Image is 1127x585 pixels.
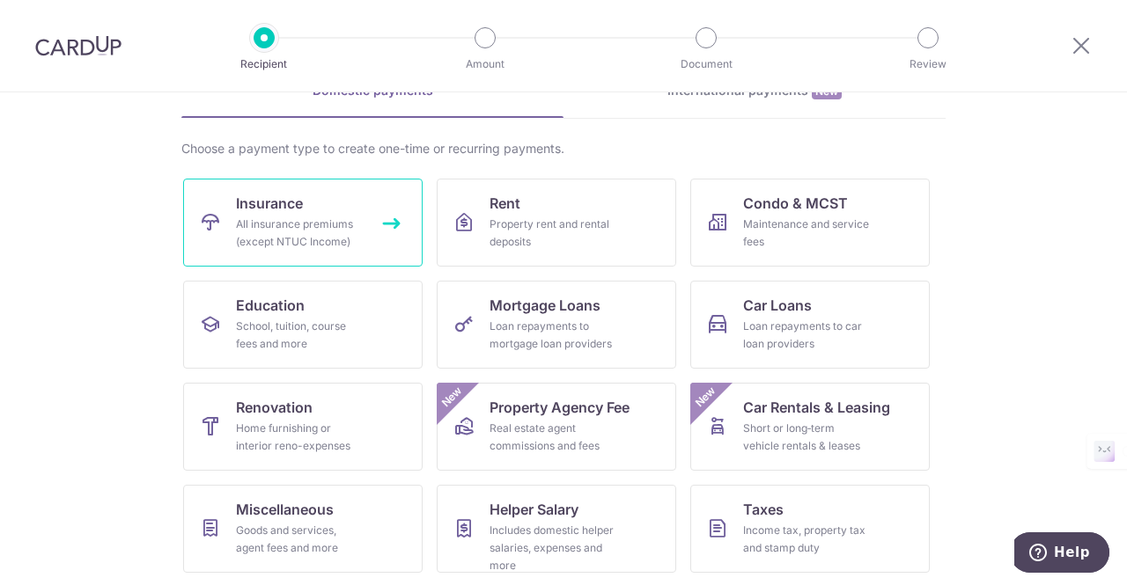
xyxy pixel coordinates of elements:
span: Helper Salary [490,499,578,520]
div: Goods and services, agent fees and more [236,522,363,557]
div: School, tuition, course fees and more [236,318,363,353]
iframe: Opens a widget where you can find more information [1014,532,1109,576]
span: Help [40,12,76,28]
div: All insurance premiums (except NTUC Income) [236,216,363,251]
span: Car Rentals & Leasing [743,397,890,418]
span: Car Loans [743,295,812,316]
span: Miscellaneous [236,499,334,520]
span: Education [236,295,305,316]
span: Insurance [236,193,303,214]
span: Property Agency Fee [490,397,630,418]
p: Review [863,55,993,73]
a: Property Agency FeeReal estate agent commissions and feesNew [437,383,676,471]
a: Car Rentals & LeasingShort or long‑term vehicle rentals & leasesNew [690,383,930,471]
div: Loan repayments to car loan providers [743,318,870,353]
span: Mortgage Loans [490,295,600,316]
div: Choose a payment type to create one-time or recurring payments. [181,140,946,157]
a: Condo & MCSTMaintenance and service fees [690,179,930,267]
div: Loan repayments to mortgage loan providers [490,318,616,353]
a: Mortgage LoansLoan repayments to mortgage loan providers [437,281,676,369]
span: New [438,383,467,412]
div: Income tax, property tax and stamp duty [743,522,870,557]
p: Amount [420,55,550,73]
a: TaxesIncome tax, property tax and stamp duty [690,485,930,573]
div: Property rent and rental deposits [490,216,616,251]
span: New [691,383,720,412]
div: Maintenance and service fees [743,216,870,251]
div: Home furnishing or interior reno-expenses [236,420,363,455]
div: Short or long‑term vehicle rentals & leases [743,420,870,455]
a: Helper SalaryIncludes domestic helper salaries, expenses and more [437,485,676,573]
p: Document [641,55,771,73]
a: RentProperty rent and rental deposits [437,179,676,267]
a: EducationSchool, tuition, course fees and more [183,281,423,369]
img: CardUp [35,35,122,56]
span: Renovation [236,397,313,418]
a: RenovationHome furnishing or interior reno-expenses [183,383,423,471]
div: Real estate agent commissions and fees [490,420,616,455]
p: Recipient [199,55,329,73]
span: Rent [490,193,520,214]
span: Taxes [743,499,784,520]
a: MiscellaneousGoods and services, agent fees and more [183,485,423,573]
a: InsuranceAll insurance premiums (except NTUC Income) [183,179,423,267]
a: Car LoansLoan repayments to car loan providers [690,281,930,369]
span: Condo & MCST [743,193,848,214]
div: Includes domestic helper salaries, expenses and more [490,522,616,574]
